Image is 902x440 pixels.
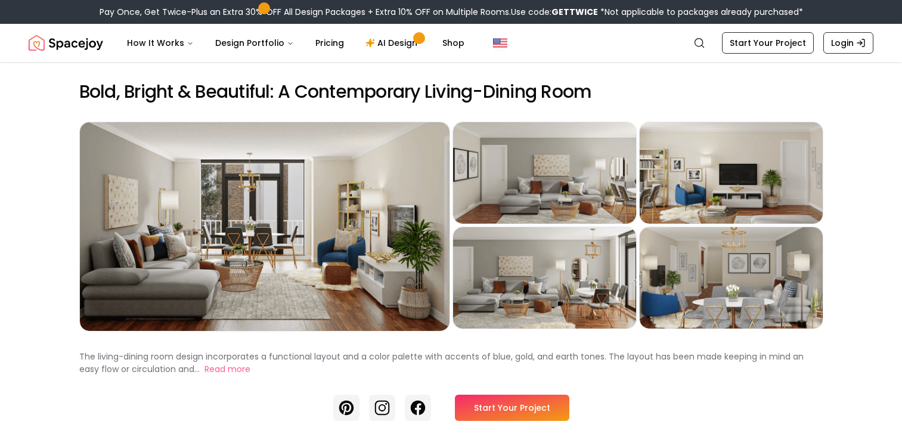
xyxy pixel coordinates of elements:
[100,6,803,18] div: Pay Once, Get Twice-Plus an Extra 30% OFF All Design Packages + Extra 10% OFF on Multiple Rooms.
[511,6,598,18] span: Use code:
[29,24,873,62] nav: Global
[551,6,598,18] b: GETTWICE
[598,6,803,18] span: *Not applicable to packages already purchased*
[722,32,814,54] a: Start Your Project
[356,31,430,55] a: AI Design
[29,31,103,55] img: Spacejoy Logo
[117,31,474,55] nav: Main
[306,31,354,55] a: Pricing
[79,351,804,375] p: The living-dining room design incorporates a functional layout and a color palette with accents o...
[823,32,873,54] a: Login
[204,363,250,376] button: Read more
[79,81,823,103] h2: Bold, Bright & Beautiful: A Contemporary Living-Dining Room
[455,395,569,421] a: Start Your Project
[206,31,303,55] button: Design Portfolio
[433,31,474,55] a: Shop
[493,36,507,50] img: United States
[29,31,103,55] a: Spacejoy
[117,31,203,55] button: How It Works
